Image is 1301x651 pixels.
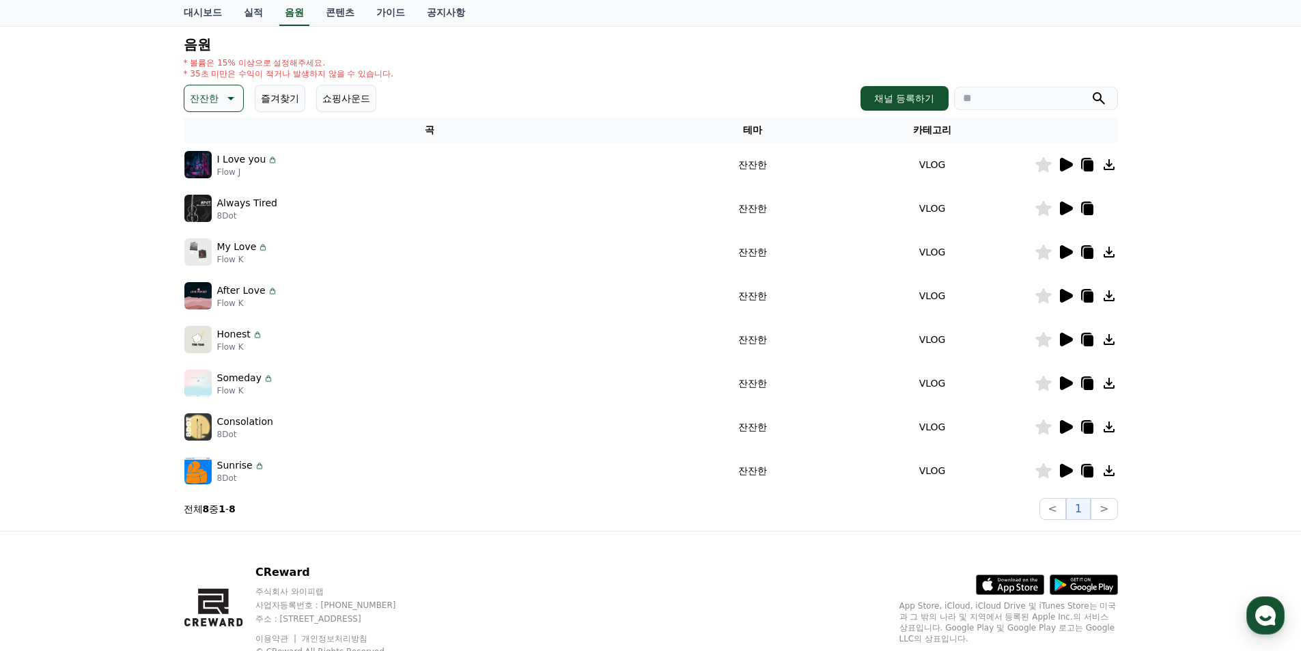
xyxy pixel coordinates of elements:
p: Flow K [217,254,269,265]
p: CReward [255,564,422,581]
p: Flow K [217,385,274,396]
p: 8Dot [217,429,273,440]
td: VLOG [830,318,1035,361]
p: I Love you [217,152,266,167]
td: VLOG [830,361,1035,405]
img: music [184,151,212,178]
td: VLOG [830,143,1035,186]
p: 사업자등록번호 : [PHONE_NUMBER] [255,600,422,611]
p: Sunrise [217,458,253,473]
a: 개인정보처리방침 [302,634,367,643]
button: 잔잔한 [184,85,244,112]
p: 8Dot [217,210,277,221]
td: 잔잔한 [675,405,830,449]
td: VLOG [830,230,1035,274]
td: VLOG [830,449,1035,493]
img: music [184,370,212,397]
p: Flow J [217,167,279,178]
p: 8Dot [217,473,265,484]
p: Someday [217,371,262,385]
td: VLOG [830,405,1035,449]
td: VLOG [830,274,1035,318]
td: VLOG [830,186,1035,230]
td: 잔잔한 [675,449,830,493]
button: > [1091,498,1117,520]
span: 홈 [43,454,51,465]
p: 주소 : [STREET_ADDRESS] [255,613,422,624]
img: music [184,282,212,309]
td: 잔잔한 [675,186,830,230]
p: App Store, iCloud, iCloud Drive 및 iTunes Store는 미국과 그 밖의 나라 및 지역에서 등록된 Apple Inc.의 서비스 상표입니다. Goo... [899,600,1118,644]
span: 대화 [125,454,141,465]
td: 잔잔한 [675,318,830,361]
h4: 음원 [184,37,1118,52]
a: 대화 [90,433,176,467]
p: After Love [217,283,266,298]
p: * 35초 미만은 수익이 적거나 발생하지 않을 수 있습니다. [184,68,394,79]
strong: 1 [219,503,225,514]
img: music [184,238,212,266]
p: Always Tired [217,196,277,210]
th: 테마 [675,117,830,143]
p: Consolation [217,415,273,429]
p: 잔잔한 [190,89,219,108]
th: 곡 [184,117,675,143]
p: Honest [217,327,251,342]
p: * 볼륨은 15% 이상으로 설정해주세요. [184,57,394,68]
th: 카테고리 [830,117,1035,143]
td: 잔잔한 [675,143,830,186]
span: 설정 [211,454,227,465]
p: 전체 중 - [184,502,236,516]
img: music [184,326,212,353]
button: < [1039,498,1066,520]
img: music [184,413,212,441]
strong: 8 [203,503,210,514]
td: 잔잔한 [675,361,830,405]
img: music [184,457,212,484]
button: 즐겨찾기 [255,85,305,112]
p: 주식회사 와이피랩 [255,586,422,597]
p: My Love [217,240,257,254]
button: 1 [1066,498,1091,520]
a: 홈 [4,433,90,467]
button: 채널 등록하기 [861,86,948,111]
td: 잔잔한 [675,274,830,318]
a: 이용약관 [255,634,298,643]
p: Flow K [217,298,278,309]
p: Flow K [217,342,263,352]
img: music [184,195,212,222]
a: 설정 [176,433,262,467]
td: 잔잔한 [675,230,830,274]
strong: 8 [229,503,236,514]
button: 쇼핑사운드 [316,85,376,112]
